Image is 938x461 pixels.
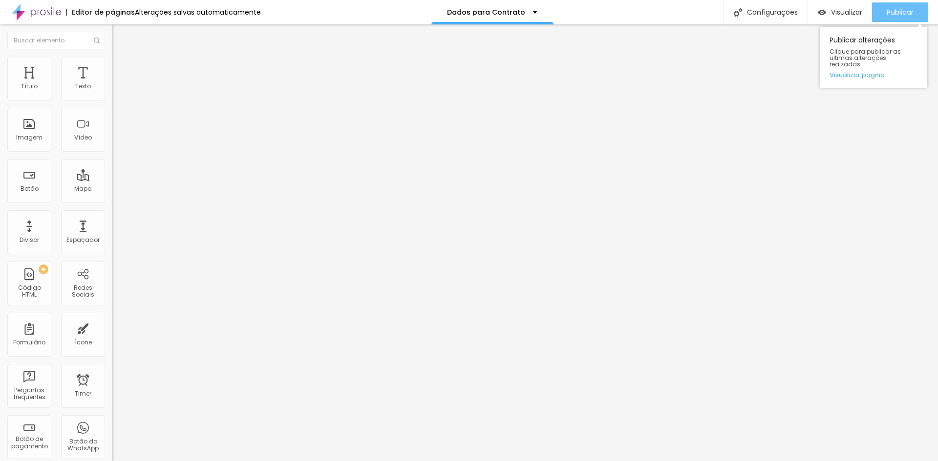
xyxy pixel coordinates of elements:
[10,284,48,299] div: Código HTML
[75,83,91,90] div: Texto
[21,83,38,90] div: Título
[887,8,914,16] span: Publicar
[831,8,862,16] span: Visualizar
[820,27,927,88] div: Publicar alterações
[13,339,45,346] div: Formulário
[872,2,928,22] button: Publicar
[447,9,525,16] p: Dados para Contrato
[10,387,48,401] div: Perguntas frequentes
[830,48,917,68] span: Clique para publicar as ultimas alterações reaizadas
[21,185,39,192] div: Botão
[66,9,135,16] div: Editor de páginas
[75,390,91,397] div: Timer
[74,185,92,192] div: Mapa
[64,284,102,299] div: Redes Sociais
[830,72,917,78] a: Visualizar página
[135,9,261,16] div: Alterações salvas automaticamente
[7,32,105,49] input: Buscar elemento
[16,134,43,141] div: Imagem
[66,237,100,243] div: Espaçador
[734,8,742,17] img: Icone
[64,438,102,452] div: Botão do WhatsApp
[10,436,48,450] div: Botão de pagamento
[808,2,872,22] button: Visualizar
[20,237,39,243] div: Divisor
[818,8,826,17] img: view-1.svg
[94,38,100,43] img: Icone
[75,339,92,346] div: Ícone
[74,134,92,141] div: Vídeo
